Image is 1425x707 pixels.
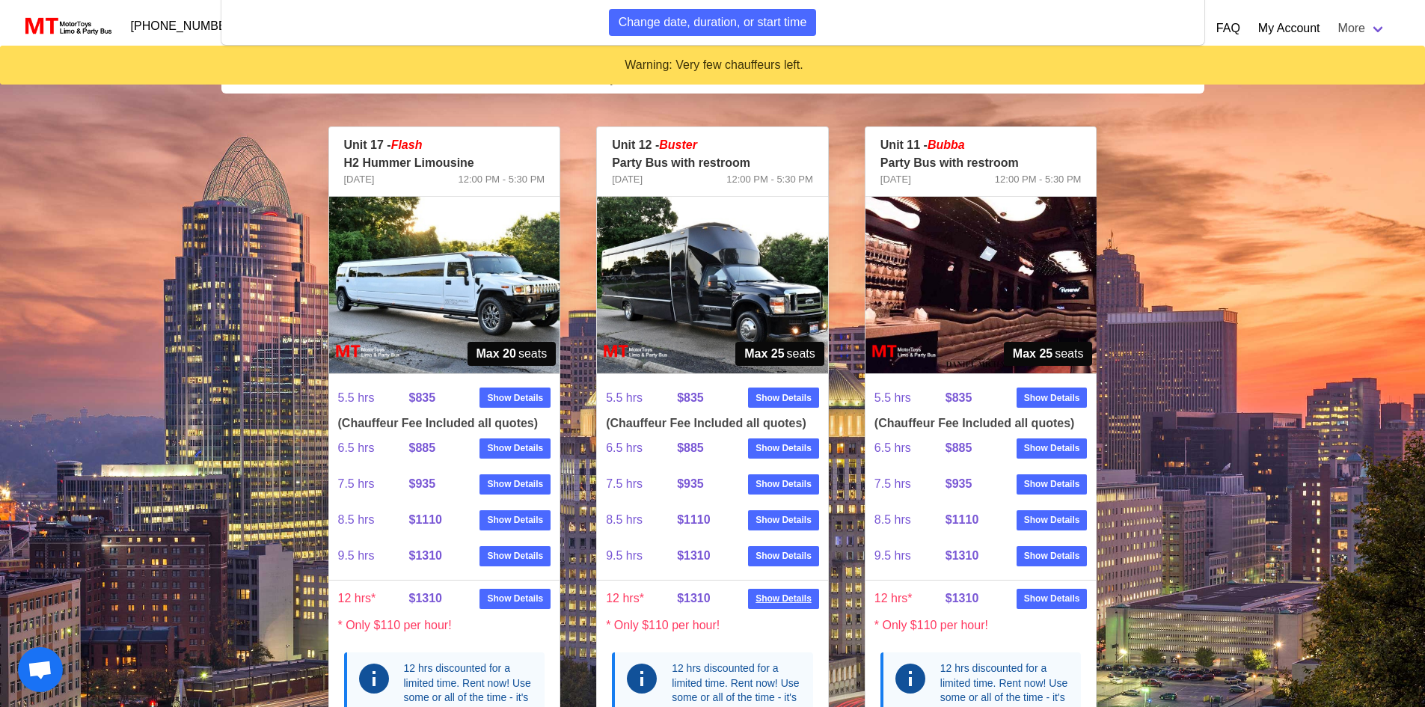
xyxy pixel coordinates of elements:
img: 12%2001.jpg [597,197,828,373]
img: 11%2002.jpg [865,197,1097,373]
h4: (Chauffeur Fee Included all quotes) [606,416,819,430]
strong: $885 [677,441,704,454]
span: Change date, duration, or start time [619,13,807,31]
span: 7.5 hrs [338,466,409,502]
span: 12:00 PM - 5:30 PM [459,172,545,187]
p: Party Bus with restroom [880,154,1082,172]
p: H2 Hummer Limousine [344,154,545,172]
span: 9.5 hrs [606,538,677,574]
strong: $1110 [677,513,711,526]
h4: (Chauffeur Fee Included all quotes) [874,416,1088,430]
strong: $1310 [677,592,711,605]
strong: $935 [946,477,972,490]
strong: $885 [946,441,972,454]
em: Flash [391,138,423,151]
div: Warning: Very few chauffeurs left. [12,57,1416,73]
strong: $1310 [946,549,979,562]
span: 6.5 hrs [606,430,677,466]
strong: $935 [408,477,435,490]
strong: Show Details [756,391,812,405]
strong: Show Details [756,477,812,491]
strong: Show Details [1024,549,1080,563]
a: FAQ [1216,19,1240,37]
strong: $1110 [408,513,442,526]
strong: $835 [408,391,435,404]
strong: $1310 [677,549,711,562]
span: 12 hrs* [874,581,946,616]
strong: Show Details [487,441,543,455]
span: [DATE] [612,172,643,187]
strong: Show Details [487,513,543,527]
strong: Show Details [487,477,543,491]
strong: Max 25 [744,345,784,363]
span: 8.5 hrs [606,502,677,538]
strong: Show Details [1024,513,1080,527]
span: 9.5 hrs [874,538,946,574]
h4: (Chauffeur Fee Included all quotes) [338,416,551,430]
a: [PHONE_NUMBER] [122,11,248,41]
span: 12:00 PM - 5:30 PM [726,172,813,187]
p: Party Bus with restroom [612,154,813,172]
span: 9.5 hrs [338,538,409,574]
em: Buster [659,138,697,151]
strong: Show Details [487,592,543,605]
span: 12 hrs* [338,581,409,616]
strong: $1310 [408,592,442,605]
strong: Show Details [756,513,812,527]
span: 6.5 hrs [874,430,946,466]
strong: Show Details [1024,441,1080,455]
strong: Show Details [487,549,543,563]
strong: $935 [677,477,704,490]
strong: Show Details [1024,592,1080,605]
p: Unit 12 - [612,136,813,154]
strong: $1310 [408,549,442,562]
span: 7.5 hrs [874,466,946,502]
a: My Account [1258,19,1320,37]
span: seats [735,342,824,366]
strong: Show Details [756,592,812,605]
p: * Only $110 per hour! [597,616,828,634]
strong: Show Details [487,391,543,405]
p: * Only $110 per hour! [865,616,1097,634]
a: Open chat [18,647,63,692]
span: 5.5 hrs [338,380,409,416]
strong: $1110 [946,513,979,526]
span: 12:00 PM - 5:30 PM [995,172,1082,187]
span: 12 hrs* [606,581,677,616]
strong: Show Details [756,549,812,563]
span: 8.5 hrs [874,502,946,538]
strong: Show Details [756,441,812,455]
span: 7.5 hrs [606,466,677,502]
p: Unit 11 - [880,136,1082,154]
strong: Max 25 [1013,345,1052,363]
img: MotorToys Logo [21,16,113,37]
strong: $835 [946,391,972,404]
p: * Only $110 per hour! [329,616,560,634]
span: [DATE] [880,172,911,187]
strong: Max 20 [476,345,516,363]
span: 8.5 hrs [338,502,409,538]
strong: $1310 [946,592,979,605]
strong: $885 [408,441,435,454]
span: 5.5 hrs [874,380,946,416]
strong: $835 [677,391,704,404]
span: seats [468,342,557,366]
strong: Show Details [1024,391,1080,405]
span: 6.5 hrs [338,430,409,466]
button: Change date, duration, or start time [609,9,817,36]
em: Bubba [928,138,965,151]
strong: Show Details [1024,477,1080,491]
span: [DATE] [344,172,375,187]
a: More [1329,13,1395,43]
span: seats [1004,342,1093,366]
img: 17%2001.jpg [329,197,560,373]
p: Unit 17 - [344,136,545,154]
span: 5.5 hrs [606,380,677,416]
